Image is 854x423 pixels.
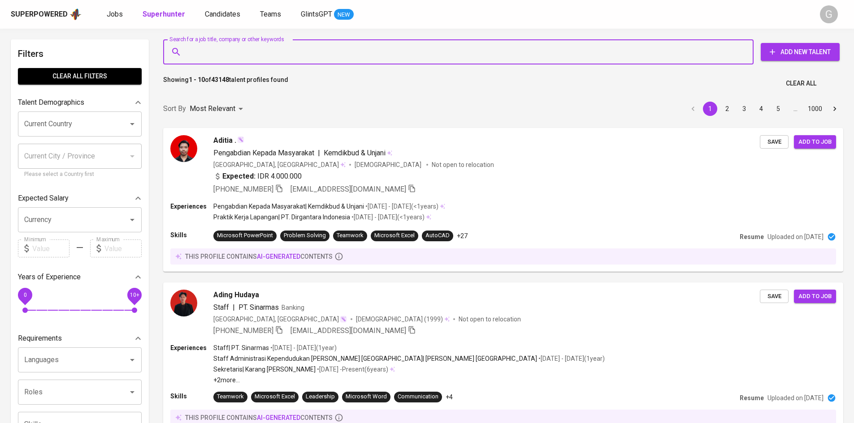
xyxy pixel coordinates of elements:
div: Microsoft Excel [374,231,415,240]
span: [DEMOGRAPHIC_DATA] [355,160,423,169]
p: • [DATE] - [DATE] ( 1 year ) [269,343,337,352]
span: [DEMOGRAPHIC_DATA] [356,315,424,324]
p: Years of Experience [18,272,81,282]
span: Aditia . [213,135,236,146]
span: Clear All filters [25,71,134,82]
button: Go to page 2 [720,102,734,116]
p: Resume [740,232,764,241]
p: Please select a Country first [24,170,135,179]
p: Uploaded on [DATE] [767,393,824,402]
p: +2 more ... [213,376,605,385]
div: … [788,104,802,113]
span: [PHONE_NUMBER] [213,185,273,193]
div: [GEOGRAPHIC_DATA], [GEOGRAPHIC_DATA] [213,315,347,324]
a: Candidates [205,9,242,20]
button: Go to page 4 [754,102,768,116]
button: Go to page 3 [737,102,751,116]
div: [GEOGRAPHIC_DATA], [GEOGRAPHIC_DATA] [213,160,346,169]
img: app logo [69,8,82,21]
a: Teams [260,9,283,20]
span: Staff [213,303,229,312]
p: Pengabdian Kepada Masyarakat | Kemdikbud & Unjani [213,202,364,211]
button: page 1 [703,102,717,116]
span: | [233,302,235,313]
span: Kemdikbud & Unjani [324,149,386,157]
span: Banking [282,304,304,311]
p: Sort By [163,103,186,114]
span: 0 [23,292,26,298]
button: Add to job [794,135,836,149]
b: Superhunter [143,10,185,18]
div: IDR 4.000.000 [213,171,302,182]
span: Jobs [107,10,123,18]
span: Add New Talent [768,47,832,58]
span: [EMAIL_ADDRESS][DOMAIN_NAME] [290,326,406,335]
div: (1999) [356,315,450,324]
b: Expected: [222,171,256,182]
div: Communication [398,393,438,401]
p: +4 [446,393,453,402]
p: • [DATE] - Present ( 6 years ) [316,365,388,374]
span: | [318,148,320,158]
span: [EMAIL_ADDRESS][DOMAIN_NAME] [290,185,406,193]
button: Open [126,118,139,130]
p: Skills [170,231,213,239]
span: Clear All [786,78,816,89]
button: Add New Talent [761,43,840,61]
img: magic_wand.svg [340,316,347,323]
a: Jobs [107,9,125,20]
div: Most Relevant [190,101,246,117]
h6: Filters [18,47,142,61]
p: • [DATE] - [DATE] ( <1 years ) [350,213,425,222]
div: Teamwork [337,231,364,240]
span: NEW [334,10,354,19]
input: Value [104,239,142,257]
div: Expected Salary [18,189,142,207]
button: Clear All filters [18,68,142,85]
span: Ading Hudaya [213,290,259,300]
p: Staff Administrasi Kependudukan [PERSON_NAME] [GEOGRAPHIC_DATA] | [PERSON_NAME] [GEOGRAPHIC_DATA] [213,354,537,363]
nav: pagination navigation [685,102,843,116]
a: Aditia .Pengabdian Kepada Masyarakat|Kemdikbud & Unjani[GEOGRAPHIC_DATA], [GEOGRAPHIC_DATA][DEMOG... [163,128,843,272]
span: Candidates [205,10,240,18]
p: Requirements [18,333,62,344]
p: Not open to relocation [459,315,521,324]
p: Staff | PT. Sinarmas [213,343,269,352]
p: Skills [170,392,213,401]
p: Praktik Kerja Lapangan | PT. Dirgantara Indonesia [213,213,350,222]
p: Experiences [170,202,213,211]
p: +27 [457,231,468,240]
a: Superpoweredapp logo [11,8,82,21]
p: Talent Demographics [18,97,84,108]
a: GlintsGPT NEW [301,9,354,20]
span: PT. Sinarmas [238,303,279,312]
div: Superpowered [11,9,68,20]
span: Pengabdian Kepada Masyarakat [213,149,314,157]
div: Microsoft Excel [255,393,295,401]
span: AI-generated [257,414,300,421]
div: Microsoft Word [346,393,387,401]
p: Showing of talent profiles found [163,75,288,92]
span: Teams [260,10,281,18]
p: this profile contains contents [185,413,333,422]
div: Problem Solving [284,231,326,240]
button: Save [760,135,789,149]
div: Talent Demographics [18,94,142,111]
button: Open [126,386,139,398]
p: Most Relevant [190,103,235,114]
span: Save [764,137,784,147]
div: AutoCAD [425,231,450,240]
img: 434fcfed4169a0fc49782bdb31799476.jpg [170,135,197,162]
span: AI-generated [257,253,300,260]
div: G [820,5,838,23]
p: Sekretaris | Karang [PERSON_NAME] [213,365,316,374]
button: Open [126,354,139,366]
b: 43148 [211,76,229,83]
img: 1f48b7053a508f89585c373eeca0f72a.jpg [170,290,197,316]
div: Teamwork [217,393,244,401]
button: Save [760,290,789,303]
p: Not open to relocation [432,160,494,169]
span: 10+ [130,292,139,298]
span: GlintsGPT [301,10,332,18]
input: Value [32,239,69,257]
